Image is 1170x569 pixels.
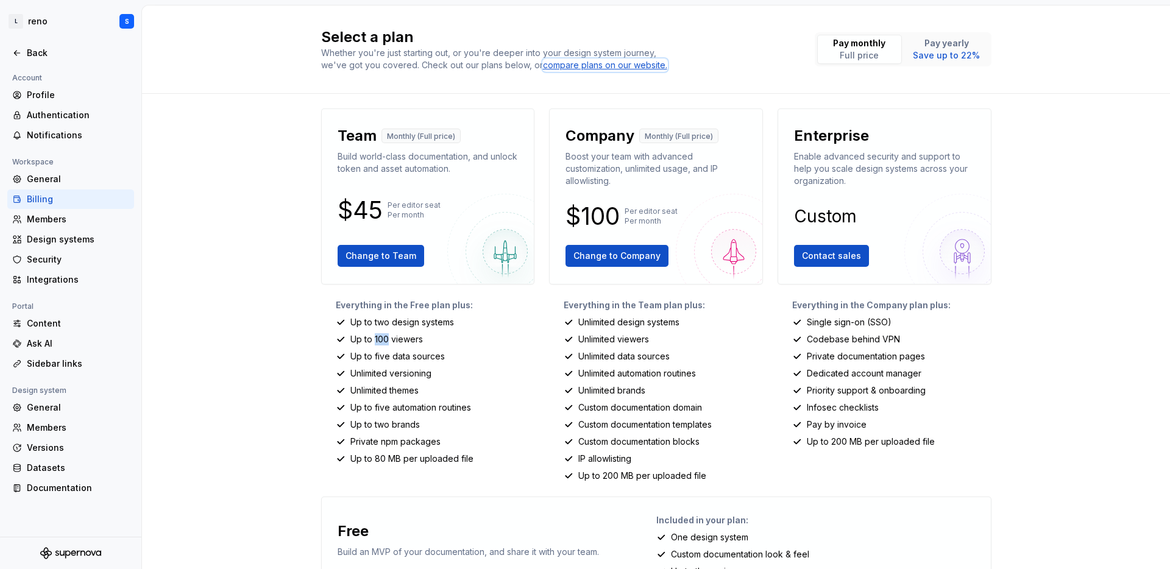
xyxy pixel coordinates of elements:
a: Security [7,250,134,269]
a: Design systems [7,230,134,249]
div: reno [28,15,48,27]
a: Members [7,210,134,229]
a: Notifications [7,125,134,145]
div: Members [27,213,129,225]
p: Unlimited design systems [578,316,679,328]
div: Back [27,47,129,59]
div: Documentation [27,482,129,494]
div: L [9,14,23,29]
p: Everything in the Team plan plus: [564,299,763,311]
p: Custom documentation look & feel [671,548,809,560]
div: General [27,173,129,185]
p: Private documentation pages [807,350,925,362]
a: Datasets [7,458,134,478]
p: Unlimited themes [350,384,419,397]
button: Pay monthlyFull price [817,35,902,64]
h2: Select a plan [321,27,800,47]
a: Integrations [7,270,134,289]
p: One design system [671,531,748,543]
p: Custom documentation templates [578,419,712,431]
p: Free [338,521,369,541]
button: Change to Company [565,245,668,267]
p: Infosec checklists [807,401,879,414]
div: General [27,401,129,414]
p: $45 [338,203,383,217]
div: Versions [27,442,129,454]
p: Enable advanced security and support to help you scale design systems across your organization. [794,150,975,187]
span: Change to Company [573,250,661,262]
p: Up to 200 MB per uploaded file [578,470,706,482]
div: Billing [27,193,129,205]
p: IP allowlisting [578,453,631,465]
button: LrenoS [2,8,139,35]
p: Up to five data sources [350,350,445,362]
div: Design system [7,383,71,398]
p: Private npm packages [350,436,441,448]
span: Contact sales [802,250,861,262]
p: Monthly (Full price) [645,132,713,141]
svg: Supernova Logo [40,547,101,559]
a: Profile [7,85,134,105]
p: Up to 200 MB per uploaded file [807,436,935,448]
p: Full price [833,49,885,62]
button: Contact sales [794,245,869,267]
p: Boost your team with advanced customization, unlimited usage, and IP allowlisting. [565,150,746,187]
a: Authentication [7,105,134,125]
p: Team [338,126,377,146]
p: Pay yearly [913,37,980,49]
p: Codebase behind VPN [807,333,900,345]
button: Change to Team [338,245,424,267]
div: Members [27,422,129,434]
div: Whether you're just starting out, or you're deeper into your design system journey, we've got you... [321,47,675,71]
p: Build an MVP of your documentation, and share it with your team. [338,546,599,558]
p: Unlimited automation routines [578,367,696,380]
p: Per editor seat Per month [388,200,441,220]
p: Unlimited brands [578,384,645,397]
a: compare plans on our website. [543,59,667,71]
a: Documentation [7,478,134,498]
p: Custom [794,209,857,224]
p: Up to 100 viewers [350,333,423,345]
p: Everything in the Free plan plus: [336,299,535,311]
p: Custom documentation blocks [578,436,700,448]
p: Up to five automation routines [350,401,471,414]
a: Back [7,43,134,63]
p: Build world-class documentation, and unlock token and asset automation. [338,150,519,175]
button: Pay yearlySave up to 22% [904,35,989,64]
div: S [125,16,129,26]
a: Members [7,418,134,437]
div: Portal [7,299,38,314]
p: Up to two design systems [350,316,454,328]
div: Sidebar links [27,358,129,370]
p: Enterprise [794,126,869,146]
p: Company [565,126,634,146]
p: Save up to 22% [913,49,980,62]
div: Design systems [27,233,129,246]
div: Account [7,71,47,85]
p: Up to two brands [350,419,420,431]
p: Priority support & onboarding [807,384,926,397]
p: Unlimited data sources [578,350,670,362]
p: Everything in the Company plan plus: [792,299,991,311]
div: Content [27,317,129,330]
div: Ask AI [27,338,129,350]
p: Included in your plan: [656,514,981,526]
div: Datasets [27,462,129,474]
p: Dedicated account manager [807,367,921,380]
a: Billing [7,189,134,209]
p: Custom documentation domain [578,401,702,414]
div: Workspace [7,155,58,169]
p: Monthly (Full price) [387,132,455,141]
p: Per editor seat Per month [625,207,678,226]
a: General [7,398,134,417]
a: Content [7,314,134,333]
div: Authentication [27,109,129,121]
div: Notifications [27,129,129,141]
p: Pay by invoice [807,419,867,431]
a: General [7,169,134,189]
p: $100 [565,209,620,224]
div: Security [27,253,129,266]
a: Versions [7,438,134,458]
